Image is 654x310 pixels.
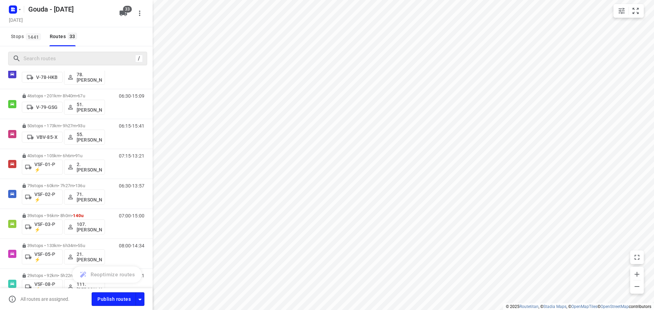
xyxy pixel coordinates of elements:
[629,4,642,18] button: Fit zoom
[506,304,651,309] li: © 2025 , © , © © contributors
[20,296,69,302] p: All routes are assigned.
[22,183,105,188] p: 79 stops • 60km • 7h27m
[119,153,144,159] p: 07:15-13:21
[34,162,60,173] p: VSF-01-P ⚡
[136,295,144,303] div: Driver app settings
[34,192,60,202] p: VSF-02-P ⚡
[68,33,77,39] span: 33
[77,192,102,202] p: 71. [PERSON_NAME]
[34,281,60,292] p: VSF-08-P ⚡
[601,304,629,309] a: OpenStreetMap
[78,123,85,128] span: 93u
[22,273,105,278] p: 29 stops • 92km • 5h22m
[76,93,78,98] span: •
[75,183,85,188] span: 136u
[76,243,78,248] span: •
[119,183,144,189] p: 06:30-13:57
[22,243,105,248] p: 39 stops • 133km • 6h34m
[92,292,136,306] button: Publish routes
[36,134,58,140] p: VBV-85-X
[123,6,132,13] span: 33
[22,190,63,205] button: VSF-02-P ⚡
[119,243,144,248] p: 08:00-14:34
[78,243,85,248] span: 55u
[22,249,63,264] button: VSF-05-P ⚡
[64,160,105,175] button: 2. [PERSON_NAME]
[64,219,105,234] button: 107.[PERSON_NAME]
[22,132,63,143] button: VBV-85-X
[22,219,63,234] button: VSF-03-P ⚡
[24,53,135,64] input: Search routes
[613,4,644,18] div: small contained button group
[72,266,142,283] button: Reoptimize routes
[26,33,41,40] span: 1441
[77,102,102,113] p: 51.[PERSON_NAME]
[34,222,60,232] p: VSF-03-P ⚡
[22,213,105,218] p: 39 stops • 96km • 8h0m
[74,183,75,188] span: •
[519,304,539,309] a: Routetitan
[77,222,102,232] p: 107.[PERSON_NAME]
[77,162,102,173] p: 2. [PERSON_NAME]
[11,32,43,41] span: Stops
[571,304,597,309] a: OpenMapTiles
[6,16,26,24] h5: [DATE]
[77,281,102,292] p: 111.[PERSON_NAME]
[76,123,78,128] span: •
[78,93,85,98] span: 67u
[77,132,102,143] p: 55. [PERSON_NAME]
[64,100,105,115] button: 51.[PERSON_NAME]
[22,153,105,158] p: 40 stops • 105km • 6h6m
[22,93,105,98] p: 46 stops • 201km • 8h40m
[543,304,566,309] a: Stadia Maps
[22,72,63,83] button: V-78-HKB
[77,72,102,83] p: 78.[PERSON_NAME]
[77,251,102,262] p: 21. [PERSON_NAME]
[64,190,105,205] button: 71. [PERSON_NAME]
[116,6,130,20] button: 33
[36,75,58,80] p: V-78-HKB
[64,279,105,294] button: 111.[PERSON_NAME]
[22,279,63,294] button: VSF-08-P ⚡
[75,153,82,158] span: 91u
[119,213,144,218] p: 07:00-15:00
[135,55,143,62] div: /
[22,102,63,113] button: V-79-GSG
[50,32,79,41] div: Routes
[119,93,144,99] p: 06:30-15:09
[97,295,131,304] span: Publish routes
[615,4,628,18] button: Map settings
[34,251,60,262] p: VSF-05-P ⚡
[26,4,114,15] h5: Gouda - [DATE]
[64,249,105,264] button: 21. [PERSON_NAME]
[22,123,105,128] p: 50 stops • 173km • 9h27m
[72,213,73,218] span: •
[64,130,105,145] button: 55. [PERSON_NAME]
[36,104,58,110] p: V-79-GSG
[119,123,144,129] p: 06:15-15:41
[74,153,75,158] span: •
[73,213,84,218] span: 140u
[22,160,63,175] button: VSF-01-P ⚡
[64,70,105,85] button: 78.[PERSON_NAME]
